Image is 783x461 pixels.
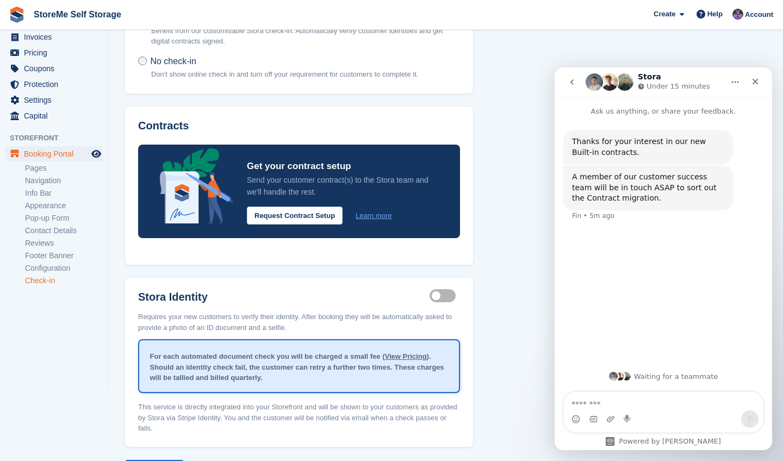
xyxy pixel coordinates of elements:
a: Pop-up Form [25,213,103,223]
label: Stora Identity [138,291,430,303]
a: Navigation [25,176,103,186]
a: Configuration [25,263,103,273]
a: menu [5,146,103,161]
a: View Pricing [385,352,427,360]
a: Reviews [25,238,103,248]
a: StoreMe Self Storage [29,5,126,23]
span: Create [654,9,675,20]
h3: Contracts [138,120,460,132]
p: Send your customer contract(s) to the Stora team and we'll handle the rest. [247,174,438,198]
span: Pricing [24,45,89,60]
span: Settings [24,92,89,108]
a: Info Bar [25,188,103,198]
img: Anthony Adams [732,9,743,20]
img: stora-icon-8386f47178a22dfd0bd8f6a31ec36ba5ce8667c1dd55bd0f319d3a0aa187defe.svg [9,7,25,23]
a: Footer Banner [25,251,103,261]
span: Coupons [24,61,89,76]
a: Preview store [90,147,103,160]
button: Request Contract Setup [247,207,343,225]
a: menu [5,29,103,45]
span: Invoices [24,29,89,45]
label: Identity proof enabled [430,295,460,297]
p: Don't show online check in and turn off your requirement for customers to complete it. [151,69,418,80]
a: Contact Details [25,226,103,236]
span: Account [745,9,773,20]
span: Protection [24,77,89,92]
a: menu [5,92,103,108]
span: Capital [24,108,89,123]
div: For each automated document check you will be charged a small fee ( ). Should an identity check f... [139,342,459,392]
p: Requires your new customers to verify their identity. After booking they will be automatically as... [138,305,460,333]
a: menu [5,61,103,76]
a: menu [5,77,103,92]
a: menu [5,108,103,123]
img: integrated-contracts-announcement-icon-4bcc16208f3049d2eff6d38435ce2bd7c70663ee5dfbe56b0d99acac82... [160,148,234,223]
p: Benefit from our customisable Stora check-in. Automatically verify customer identities and get di... [151,26,460,47]
a: Pages [25,163,103,173]
span: Booking Portal [24,146,89,161]
a: Appearance [25,201,103,211]
p: This service is directly integrated into your Storefront and will be shown to your customers as p... [138,395,460,434]
p: Get your contract setup [247,158,438,174]
a: Check-in [25,276,103,286]
span: No check-in [150,57,196,66]
input: No check-in Don't show online check in and turn off your requirement for customers to complete it. [138,57,147,65]
a: Learn more [356,210,391,221]
a: menu [5,45,103,60]
iframe: Intercom live chat [555,67,772,450]
span: Storefront [10,133,108,144]
span: Help [707,9,723,20]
